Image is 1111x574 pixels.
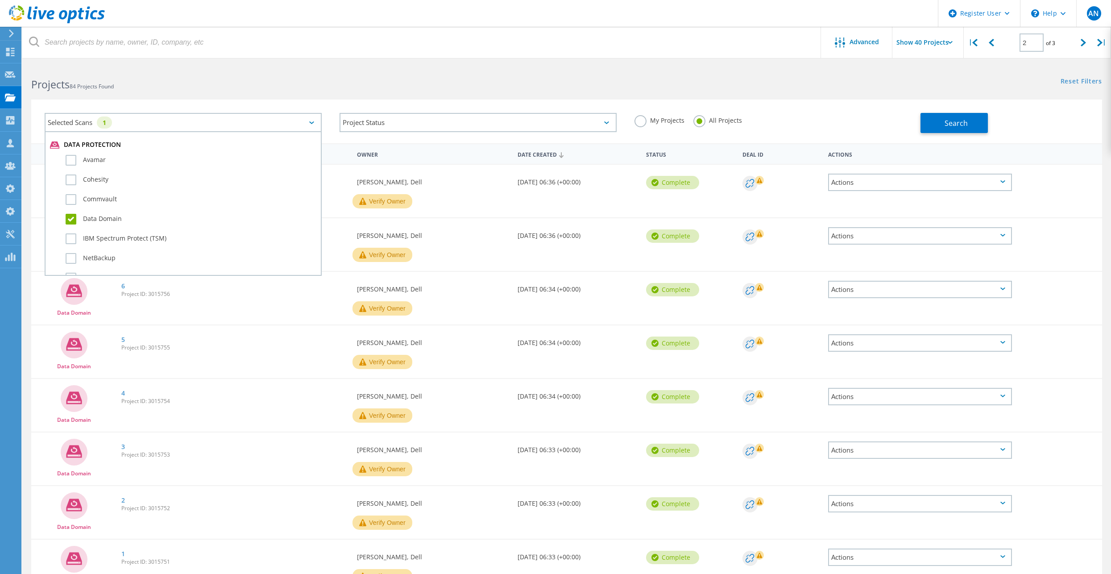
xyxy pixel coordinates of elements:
[352,218,513,248] div: [PERSON_NAME], Dell
[352,355,412,369] button: Verify Owner
[97,116,112,129] div: 1
[828,388,1012,405] div: Actions
[646,551,699,564] div: Complete
[828,441,1012,459] div: Actions
[352,379,513,408] div: [PERSON_NAME], Dell
[121,444,125,450] a: 3
[352,165,513,194] div: [PERSON_NAME], Dell
[22,27,821,58] input: Search projects by name, owner, ID, company, etc
[1088,10,1099,17] span: AN
[31,77,70,92] b: Projects
[352,272,513,301] div: [PERSON_NAME], Dell
[634,115,684,124] label: My Projects
[693,115,742,124] label: All Projects
[828,227,1012,245] div: Actions
[920,113,988,133] button: Search
[642,146,738,162] div: Status
[828,549,1012,566] div: Actions
[66,273,316,283] label: NetBackup (API)
[352,194,412,208] button: Verify Owner
[352,540,513,569] div: [PERSON_NAME], Dell
[513,540,642,569] div: [DATE] 06:33 (+00:00)
[513,486,642,516] div: [DATE] 06:33 (+00:00)
[66,194,316,205] label: Commvault
[50,141,316,150] div: Data Protection
[121,497,125,503] a: 2
[828,334,1012,352] div: Actions
[352,486,513,516] div: [PERSON_NAME], Dell
[1093,27,1111,58] div: |
[646,283,699,296] div: Complete
[57,364,91,369] span: Data Domain
[352,516,412,530] button: Verify Owner
[121,283,125,289] a: 6
[9,19,105,25] a: Live Optics Dashboard
[513,433,642,462] div: [DATE] 06:33 (+00:00)
[66,155,316,166] label: Avamar
[66,175,316,185] label: Cohesity
[352,433,513,462] div: [PERSON_NAME], Dell
[513,146,642,162] div: Date Created
[513,325,642,355] div: [DATE] 06:34 (+00:00)
[646,444,699,457] div: Complete
[646,390,699,403] div: Complete
[513,165,642,194] div: [DATE] 06:36 (+00:00)
[646,337,699,350] div: Complete
[45,113,322,132] div: Selected Scans
[1046,39,1055,47] span: of 3
[121,337,125,343] a: 5
[352,408,412,423] button: Verify Owner
[121,291,348,297] span: Project ID: 3015756
[646,229,699,243] div: Complete
[513,272,642,301] div: [DATE] 06:34 (+00:00)
[352,248,412,262] button: Verify Owner
[121,345,348,350] span: Project ID: 3015755
[121,506,348,511] span: Project ID: 3015752
[824,146,1016,162] div: Actions
[121,551,125,557] a: 1
[513,379,642,408] div: [DATE] 06:34 (+00:00)
[513,218,642,248] div: [DATE] 06:36 (+00:00)
[121,399,348,404] span: Project ID: 3015754
[121,390,125,396] a: 4
[70,83,114,90] span: 84 Projects Found
[57,310,91,316] span: Data Domain
[352,325,513,355] div: [PERSON_NAME], Dell
[352,462,412,476] button: Verify Owner
[646,176,699,189] div: Complete
[828,281,1012,298] div: Actions
[121,452,348,458] span: Project ID: 3015753
[828,495,1012,512] div: Actions
[57,471,91,476] span: Data Domain
[850,39,879,45] span: Advanced
[1061,78,1102,86] a: Reset Filters
[828,174,1012,191] div: Actions
[340,113,617,132] div: Project Status
[964,27,982,58] div: |
[352,301,412,316] button: Verify Owner
[66,214,316,225] label: Data Domain
[1031,9,1039,17] svg: \n
[738,146,824,162] div: Deal Id
[945,118,968,128] span: Search
[57,524,91,530] span: Data Domain
[66,233,316,244] label: IBM Spectrum Protect (TSM)
[121,559,348,565] span: Project ID: 3015751
[66,253,316,264] label: NetBackup
[646,497,699,511] div: Complete
[57,417,91,423] span: Data Domain
[352,146,513,162] div: Owner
